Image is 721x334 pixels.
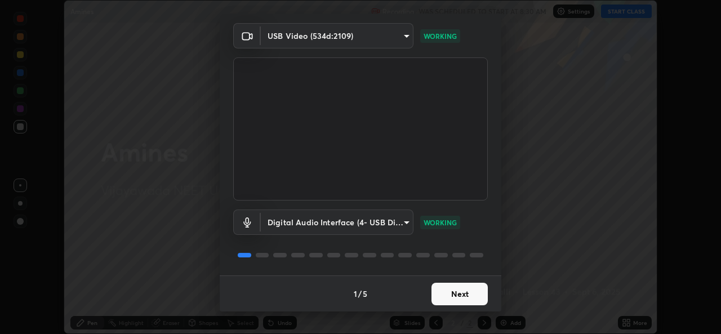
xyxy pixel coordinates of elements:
p: WORKING [424,31,457,41]
h4: 5 [363,288,367,300]
h4: 1 [354,288,357,300]
div: USB Video (534d:2109) [261,210,413,235]
button: Next [431,283,488,305]
p: WORKING [424,217,457,228]
div: USB Video (534d:2109) [261,23,413,48]
h4: / [358,288,362,300]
